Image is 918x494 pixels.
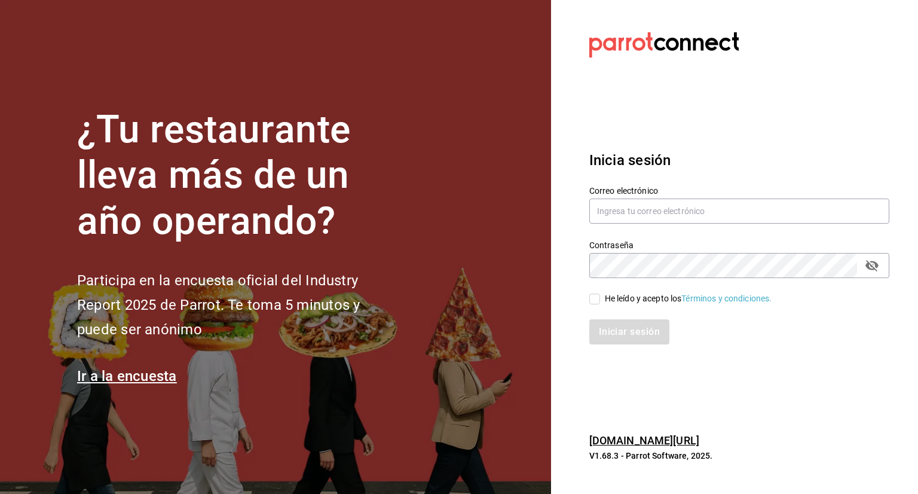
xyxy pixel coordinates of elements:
[589,150,889,171] h3: Inicia sesión
[589,450,889,462] p: V1.68.3 - Parrot Software, 2025.
[681,294,772,303] a: Términos y condiciones.
[77,368,177,385] a: Ir a la encuesta
[77,107,400,245] h1: ¿Tu restaurante lleva más de un año operando?
[862,255,882,276] button: passwordField
[589,240,889,249] label: Contraseña
[589,186,889,194] label: Correo electrónico
[589,199,889,224] input: Ingresa tu correo electrónico
[77,269,400,341] h2: Participa en la encuesta oficial del Industry Report 2025 de Parrot. Te toma 5 minutos y puede se...
[605,292,772,305] div: He leído y acepto los
[589,434,699,447] a: [DOMAIN_NAME][URL]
